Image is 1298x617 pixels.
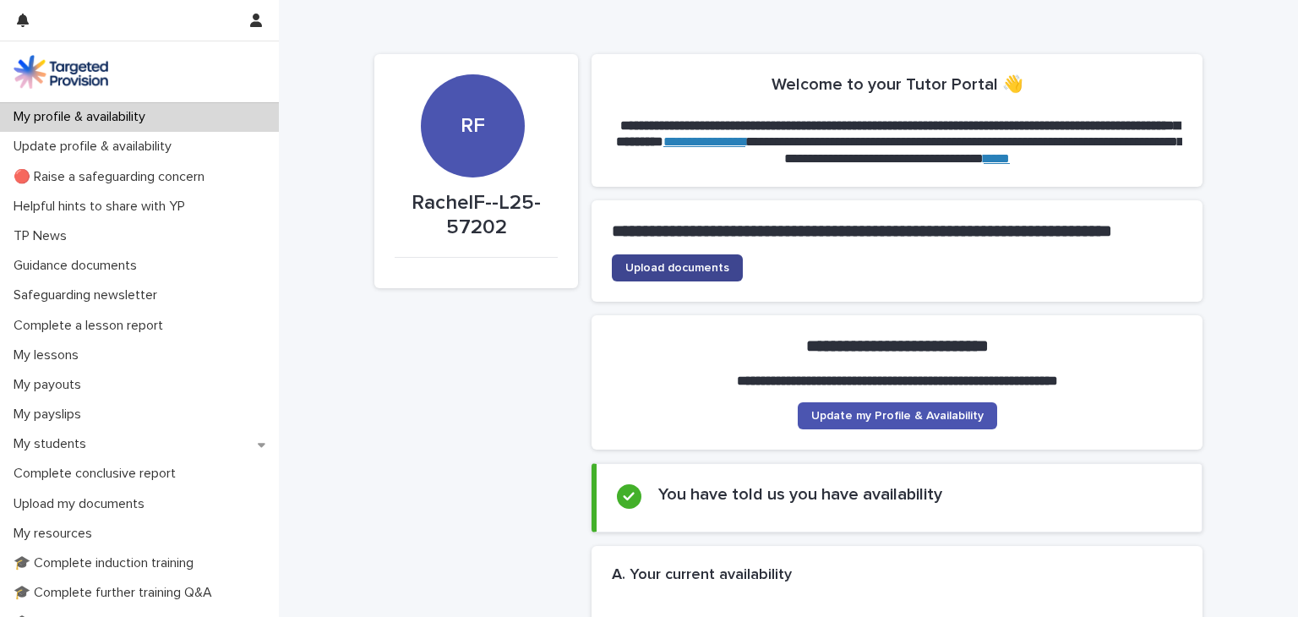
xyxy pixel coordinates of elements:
[7,377,95,393] p: My payouts
[7,109,159,125] p: My profile & availability
[612,566,792,585] h2: A. Your current availability
[7,585,226,601] p: 🎓 Complete further training Q&A
[7,347,92,363] p: My lessons
[772,74,1023,95] h2: Welcome to your Tutor Portal 👋
[7,318,177,334] p: Complete a lesson report
[7,287,171,303] p: Safeguarding newsletter
[7,555,207,571] p: 🎓 Complete induction training
[7,258,150,274] p: Guidance documents
[658,484,942,505] h2: You have told us you have availability
[395,191,558,240] p: RachelF--L25-57202
[7,466,189,482] p: Complete conclusive report
[7,436,100,452] p: My students
[14,55,108,89] img: M5nRWzHhSzIhMunXDL62
[7,496,158,512] p: Upload my documents
[798,402,997,429] a: Update my Profile & Availability
[7,169,218,185] p: 🔴 Raise a safeguarding concern
[7,526,106,542] p: My resources
[625,262,729,274] span: Upload documents
[7,407,95,423] p: My payslips
[7,199,199,215] p: Helpful hints to share with YP
[7,228,80,244] p: TP News
[7,139,185,155] p: Update profile & availability
[421,11,524,139] div: RF
[612,254,743,281] a: Upload documents
[811,410,984,422] span: Update my Profile & Availability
